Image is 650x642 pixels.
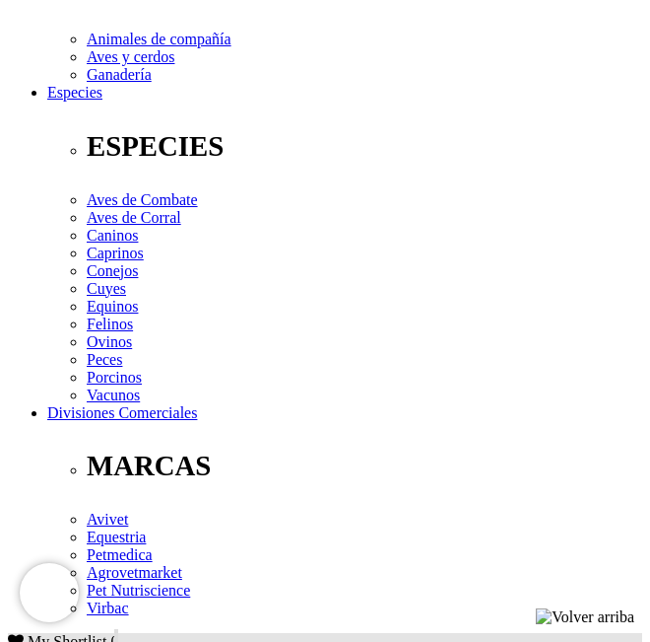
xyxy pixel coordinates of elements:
[87,333,132,350] a: Ovinos
[47,404,197,421] a: Divisiones Comerciales
[87,529,146,545] a: Equestria
[87,450,642,482] p: MARCAS
[87,298,138,315] a: Equinos
[87,600,129,616] a: Virbac
[87,280,126,297] a: Cuyes
[87,387,140,403] a: Vacunos
[87,227,138,244] a: Caninos
[87,582,190,599] a: Pet Nutriscience
[47,84,102,101] a: Especies
[87,351,122,368] a: Peces
[87,66,152,83] a: Ganadería
[87,191,198,208] a: Aves de Combate
[20,563,79,622] iframe: Brevo live chat
[87,511,128,528] a: Avivet
[536,608,634,626] img: Volver arriba
[87,130,642,163] p: ESPECIES
[87,31,231,47] a: Animales de compañía
[87,209,181,226] a: Aves de Corral
[87,564,182,581] a: Agrovetmarket
[87,48,174,65] a: Aves y cerdos
[87,369,142,386] a: Porcinos
[87,546,153,563] a: Petmedica
[87,245,144,261] a: Caprinos
[87,262,138,279] a: Conejos
[87,316,133,332] a: Felinos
